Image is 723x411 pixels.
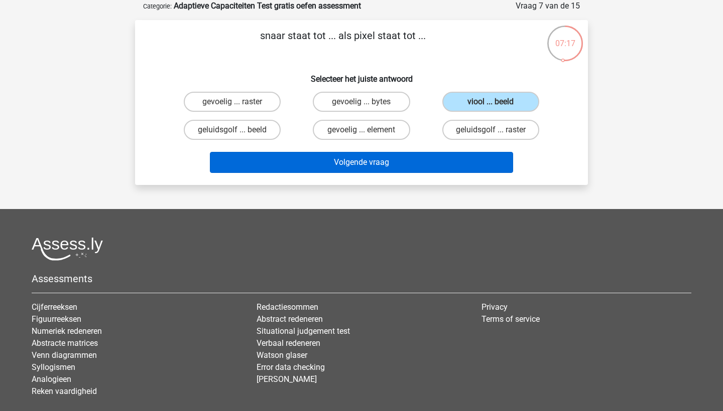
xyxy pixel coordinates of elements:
[257,302,318,312] a: Redactiesommen
[257,374,317,384] a: [PERSON_NAME]
[442,120,539,140] label: geluidsgolf ... raster
[481,302,508,312] a: Privacy
[257,362,325,372] a: Error data checking
[313,120,410,140] label: gevoelig ... element
[32,350,97,360] a: Venn diagrammen
[151,66,572,84] h6: Selecteer het juiste antwoord
[32,374,71,384] a: Analogieen
[257,326,350,336] a: Situational judgement test
[184,120,281,140] label: geluidsgolf ... beeld
[32,314,81,324] a: Figuurreeksen
[257,350,307,360] a: Watson glaser
[313,92,410,112] label: gevoelig ... bytes
[32,302,77,312] a: Cijferreeksen
[210,152,514,173] button: Volgende vraag
[257,338,320,348] a: Verbaal redeneren
[32,326,102,336] a: Numeriek redeneren
[151,28,534,58] p: snaar staat tot ... als pixel staat tot ...
[174,1,361,11] strong: Adaptieve Capaciteiten Test gratis oefen assessment
[32,362,75,372] a: Syllogismen
[257,314,323,324] a: Abstract redeneren
[143,3,172,10] small: Categorie:
[184,92,281,112] label: gevoelig ... raster
[32,386,97,396] a: Reken vaardigheid
[32,237,103,261] img: Assessly logo
[32,338,98,348] a: Abstracte matrices
[481,314,540,324] a: Terms of service
[546,25,584,50] div: 07:17
[32,273,691,285] h5: Assessments
[442,92,539,112] label: viool ... beeld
